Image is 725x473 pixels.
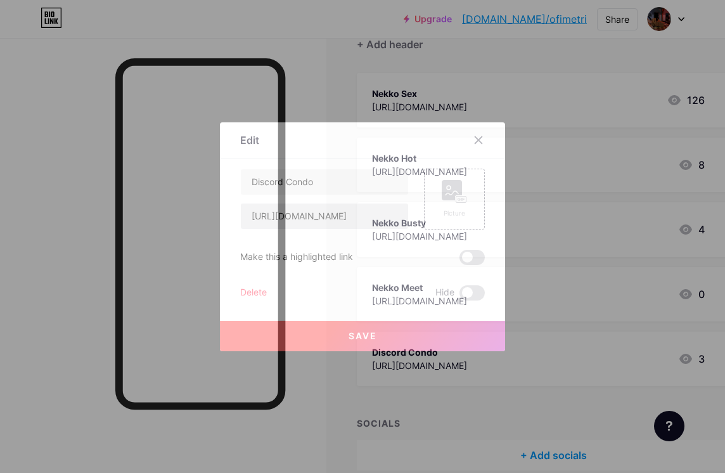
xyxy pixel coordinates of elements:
div: Edit [240,133,259,148]
div: Make this a highlighted link [240,250,353,265]
span: Save [349,330,377,341]
button: Save [220,321,505,351]
input: URL [241,204,408,229]
input: Title [241,169,408,195]
div: Delete [240,285,267,301]
div: Picture [442,209,467,218]
span: Hide [435,285,454,301]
